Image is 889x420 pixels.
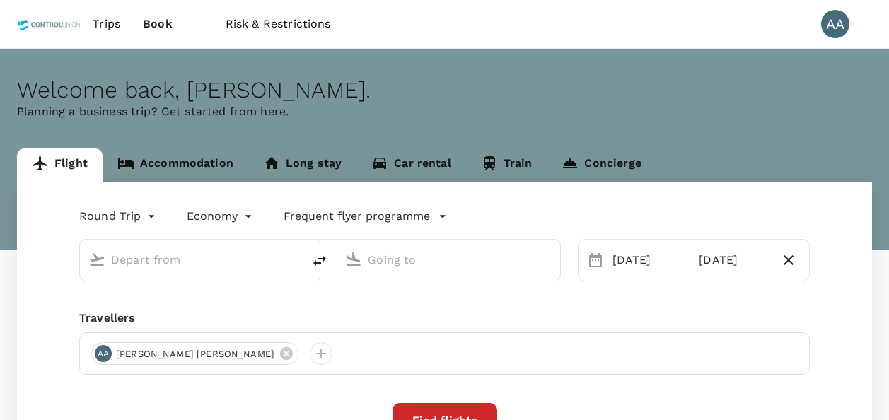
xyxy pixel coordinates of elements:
[95,345,112,362] div: AA
[303,244,337,278] button: delete
[143,16,173,33] span: Book
[108,347,283,361] span: [PERSON_NAME] [PERSON_NAME]
[187,205,255,228] div: Economy
[547,148,656,182] a: Concierge
[79,310,810,327] div: Travellers
[111,249,273,271] input: Depart from
[466,148,547,182] a: Train
[368,249,530,271] input: Going to
[356,148,466,182] a: Car rental
[248,148,356,182] a: Long stay
[284,208,430,225] p: Frequent flyer programme
[293,258,296,261] button: Open
[821,10,849,38] div: AA
[91,342,298,365] div: AA[PERSON_NAME] [PERSON_NAME]
[17,8,81,40] img: Control Union Malaysia Sdn. Bhd.
[693,246,774,274] div: [DATE]
[607,246,687,274] div: [DATE]
[226,16,331,33] span: Risk & Restrictions
[103,148,248,182] a: Accommodation
[550,258,553,261] button: Open
[79,205,158,228] div: Round Trip
[284,208,447,225] button: Frequent flyer programme
[17,103,872,120] p: Planning a business trip? Get started from here.
[93,16,120,33] span: Trips
[17,77,872,103] div: Welcome back , [PERSON_NAME] .
[17,148,103,182] a: Flight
